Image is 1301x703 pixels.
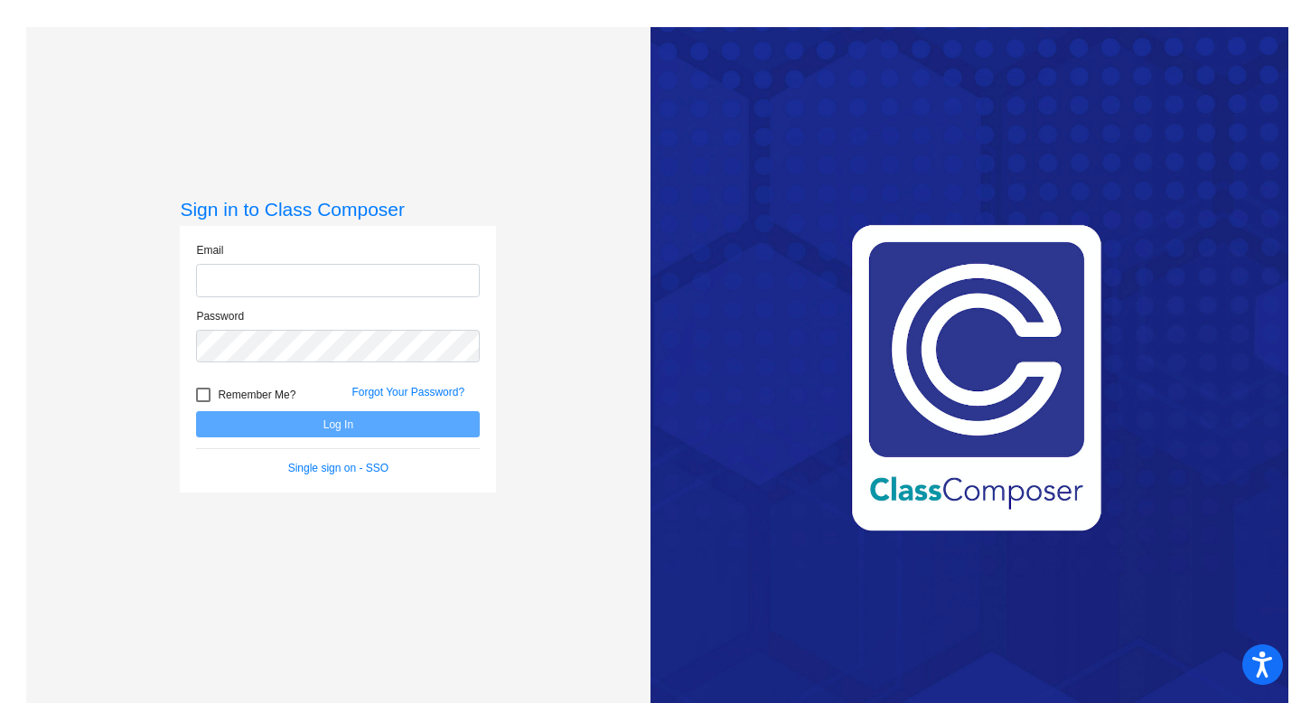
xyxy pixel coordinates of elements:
button: Log In [196,411,480,437]
label: Password [196,308,244,324]
label: Email [196,242,223,258]
a: Single sign on - SSO [288,462,388,474]
span: Remember Me? [218,384,295,406]
h3: Sign in to Class Composer [180,198,496,220]
a: Forgot Your Password? [351,386,464,398]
